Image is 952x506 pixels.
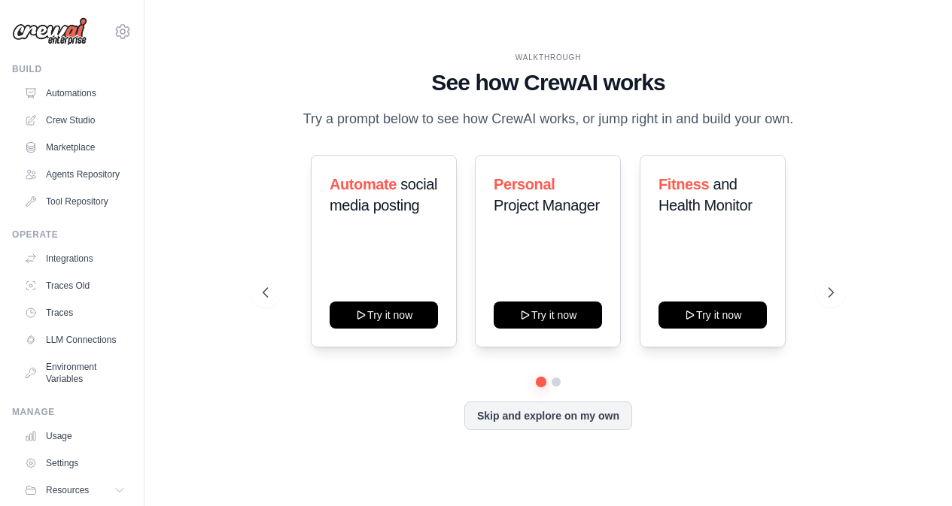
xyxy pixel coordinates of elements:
button: Try it now [658,301,767,329]
a: Usage [18,424,132,448]
a: Agents Repository [18,162,132,186]
p: Try a prompt below to see how CrewAI works, or jump right in and build your own. [296,108,801,130]
button: Skip and explore on my own [464,401,632,430]
a: Settings [18,451,132,475]
a: Integrations [18,247,132,271]
a: Marketplace [18,135,132,159]
a: Automations [18,81,132,105]
div: Manage [12,406,132,418]
a: Crew Studio [18,108,132,132]
button: Try it now [494,301,602,329]
a: Environment Variables [18,355,132,391]
h1: See how CrewAI works [263,69,834,96]
div: Build [12,63,132,75]
span: Automate [330,176,397,192]
span: Personal [494,176,555,192]
span: social media posting [330,176,437,214]
span: Resources [46,484,89,496]
a: Traces Old [18,274,132,298]
div: WALKTHROUGH [263,52,834,63]
span: Project Manager [494,197,600,214]
a: LLM Connections [18,328,132,352]
div: Operate [12,229,132,241]
a: Tool Repository [18,189,132,214]
span: and Health Monitor [658,176,752,214]
button: Try it now [330,301,438,329]
img: Logo [12,17,87,46]
span: Fitness [658,176,709,192]
button: Resources [18,478,132,502]
a: Traces [18,301,132,325]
